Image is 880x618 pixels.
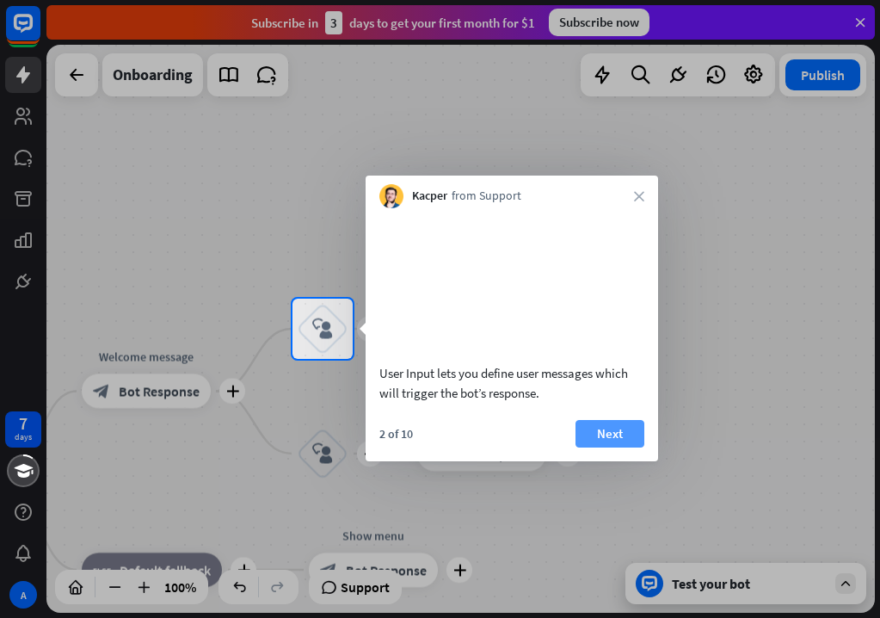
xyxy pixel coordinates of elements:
[379,426,413,442] div: 2 of 10
[379,363,644,403] div: User Input lets you define user messages which will trigger the bot’s response.
[312,318,333,339] i: block_user_input
[412,188,447,205] span: Kacper
[634,191,644,201] i: close
[575,420,644,448] button: Next
[452,188,521,205] span: from Support
[14,7,65,59] button: Open LiveChat chat widget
